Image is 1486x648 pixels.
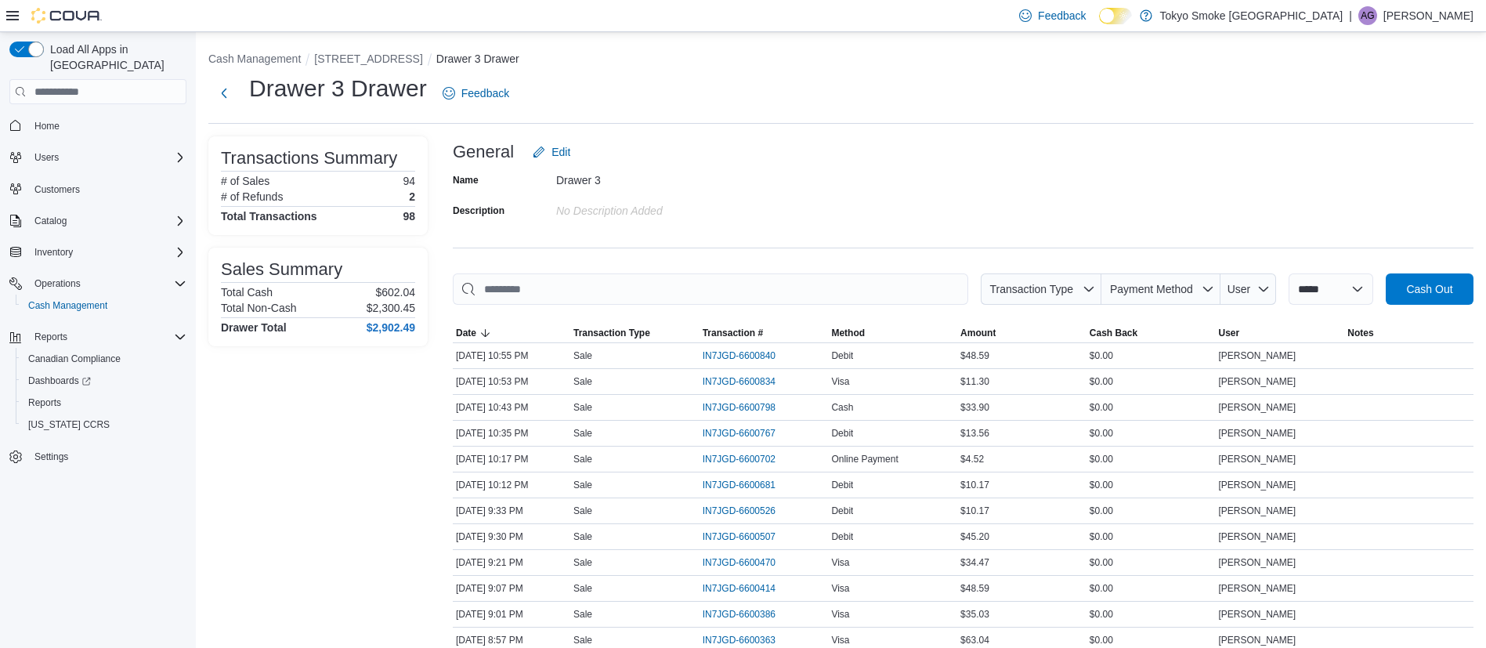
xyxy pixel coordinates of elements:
p: Sale [573,349,592,362]
span: Dashboards [28,375,91,387]
div: [DATE] 10:12 PM [453,476,570,494]
p: Sale [573,427,592,440]
p: $602.04 [375,286,415,299]
button: Reports [16,392,193,414]
span: IN7JGD-6600526 [703,505,776,517]
span: Canadian Compliance [22,349,186,368]
span: $48.59 [960,349,989,362]
span: Customers [34,183,80,196]
span: Debit [831,349,853,362]
span: Canadian Compliance [28,353,121,365]
span: [PERSON_NAME] [1219,453,1296,465]
span: IN7JGD-6600681 [703,479,776,491]
h3: Sales Summary [221,260,342,279]
p: | [1349,6,1352,25]
span: Home [28,115,186,135]
div: Andrea Geater [1358,6,1377,25]
span: Inventory [28,243,186,262]
p: [PERSON_NAME] [1383,6,1473,25]
a: Customers [28,180,86,199]
p: Sale [573,505,592,517]
span: Cash Back [1090,327,1137,339]
button: Drawer 3 Drawer [436,52,519,65]
h6: Total Cash [221,286,273,299]
div: $0.00 [1086,527,1216,546]
button: Users [3,147,193,168]
span: Visa [831,375,849,388]
span: $63.04 [960,634,989,646]
div: Drawer 3 [556,168,766,186]
span: Customers [28,179,186,199]
button: IN7JGD-6600414 [703,579,791,598]
span: [PERSON_NAME] [1219,582,1296,595]
button: Catalog [3,210,193,232]
h6: # of Sales [221,175,269,187]
button: Cash Out [1386,273,1473,305]
label: Name [453,174,479,186]
nav: Complex example [9,107,186,509]
span: Reports [22,393,186,412]
button: Canadian Compliance [16,348,193,370]
span: Payment Method [1110,283,1193,295]
h3: Transactions Summary [221,149,397,168]
button: Transaction Type [570,324,700,342]
span: Catalog [28,212,186,230]
div: $0.00 [1086,424,1216,443]
span: Operations [34,277,81,290]
div: [DATE] 10:17 PM [453,450,570,469]
button: Reports [3,326,193,348]
button: IN7JGD-6600470 [703,553,791,572]
span: Edit [551,144,570,160]
span: IN7JGD-6600507 [703,530,776,543]
button: Settings [3,445,193,468]
div: [DATE] 10:55 PM [453,346,570,365]
span: Users [28,148,186,167]
button: Cash Management [16,295,193,317]
span: Date [456,327,476,339]
h6: # of Refunds [221,190,283,203]
p: Sale [573,479,592,491]
span: $10.17 [960,505,989,517]
img: Cova [31,8,102,24]
p: Sale [573,634,592,646]
a: Canadian Compliance [22,349,127,368]
span: $33.90 [960,401,989,414]
span: $10.17 [960,479,989,491]
div: [DATE] 10:43 PM [453,398,570,417]
div: $0.00 [1086,346,1216,365]
span: Cash [831,401,853,414]
h4: 98 [403,210,415,223]
button: Payment Method [1101,273,1220,305]
button: Date [453,324,570,342]
button: IN7JGD-6600767 [703,424,791,443]
span: IN7JGD-6600834 [703,375,776,388]
button: Home [3,114,193,136]
button: Method [828,324,957,342]
div: [DATE] 10:35 PM [453,424,570,443]
h6: Total Non-Cash [221,302,297,314]
span: Users [34,151,59,164]
p: $2,300.45 [367,302,415,314]
span: IN7JGD-6600767 [703,427,776,440]
span: [PERSON_NAME] [1219,375,1296,388]
span: User [1219,327,1240,339]
a: Home [28,117,66,136]
div: $0.00 [1086,476,1216,494]
div: $0.00 [1086,450,1216,469]
span: IN7JGD-6600363 [703,634,776,646]
p: Sale [573,608,592,621]
span: [PERSON_NAME] [1219,634,1296,646]
p: Sale [573,453,592,465]
button: IN7JGD-6600798 [703,398,791,417]
div: $0.00 [1086,605,1216,624]
span: IN7JGD-6600470 [703,556,776,569]
span: $35.03 [960,608,989,621]
span: IN7JGD-6600702 [703,453,776,465]
span: Operations [28,274,186,293]
button: [STREET_ADDRESS] [314,52,422,65]
button: Inventory [28,243,79,262]
h1: Drawer 3 Drawer [249,73,427,104]
p: Tokyo Smoke [GEOGRAPHIC_DATA] [1160,6,1343,25]
p: Sale [573,582,592,595]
